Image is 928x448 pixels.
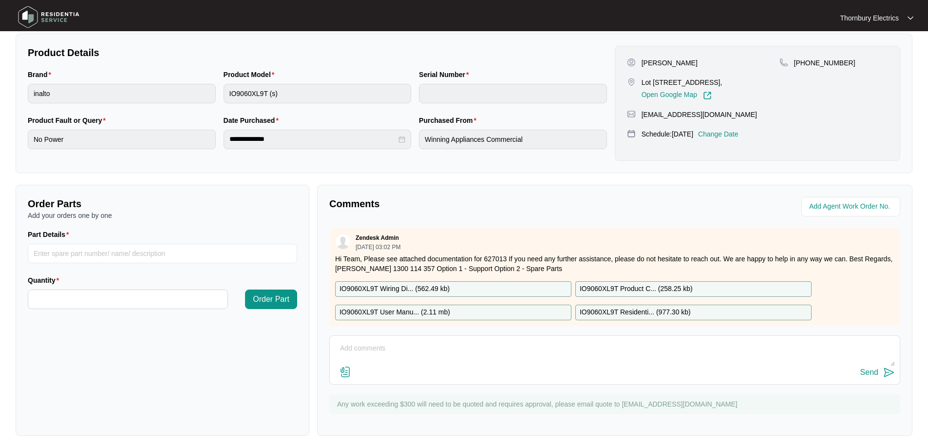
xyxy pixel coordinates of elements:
p: IO9060XL9T Product C... ( 258.25 kb ) [580,284,693,294]
img: residentia service logo [15,2,83,32]
p: IO9060XL9T Residenti... ( 977.30 kb ) [580,307,691,318]
p: Change Date [698,129,739,139]
p: [EMAIL_ADDRESS][DOMAIN_NAME] [642,110,757,119]
p: Product Details [28,46,607,59]
a: Open Google Map [642,91,712,100]
input: Brand [28,84,216,103]
input: Quantity [28,290,227,309]
p: Any work exceeding $300 will need to be quoted and requires approval, please email quote to [EMAI... [337,399,895,409]
input: Part Details [28,244,297,263]
p: Schedule: [DATE] [642,129,693,139]
input: Product Fault or Query [28,130,216,149]
p: Comments [329,197,608,211]
p: [PERSON_NAME] [642,58,698,68]
p: Hi Team, Please see attached documentation for 627013 If you need any further assistance, please ... [335,254,894,273]
p: Thornbury Electrics [840,13,899,23]
img: file-attachment-doc.svg [340,366,351,378]
img: map-pin [627,110,636,118]
div: Send [860,368,878,377]
p: IO9060XL9T User Manu... ( 2.11 mb ) [340,307,450,318]
p: Zendesk Admin [356,234,399,242]
p: Lot [STREET_ADDRESS], [642,78,722,87]
input: Serial Number [419,84,607,103]
label: Serial Number [419,70,473,79]
p: Add your orders one by one [28,211,297,220]
img: Link-External [703,91,712,100]
p: [DATE] 03:02 PM [356,244,400,250]
input: Add Agent Work Order No. [809,201,894,213]
label: Product Model [224,70,279,79]
img: dropdown arrow [908,16,913,20]
img: map-pin [627,78,636,86]
img: send-icon.svg [883,367,895,378]
input: Date Purchased [229,134,397,144]
p: Order Parts [28,197,297,211]
label: Purchased From [419,116,480,125]
button: Send [860,366,895,379]
img: map-pin [627,129,636,138]
label: Product Fault or Query [28,116,110,125]
input: Product Model [224,84,412,103]
img: user-pin [627,58,636,67]
button: Order Part [245,290,297,309]
span: Order Part [253,293,289,305]
img: user.svg [336,234,350,249]
img: map-pin [779,58,788,67]
input: Purchased From [419,130,607,149]
p: [PHONE_NUMBER] [794,58,855,68]
label: Quantity [28,275,63,285]
p: IO9060XL9T Wiring Di... ( 562.49 kb ) [340,284,450,294]
label: Part Details [28,230,73,239]
label: Date Purchased [224,116,283,125]
label: Brand [28,70,55,79]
